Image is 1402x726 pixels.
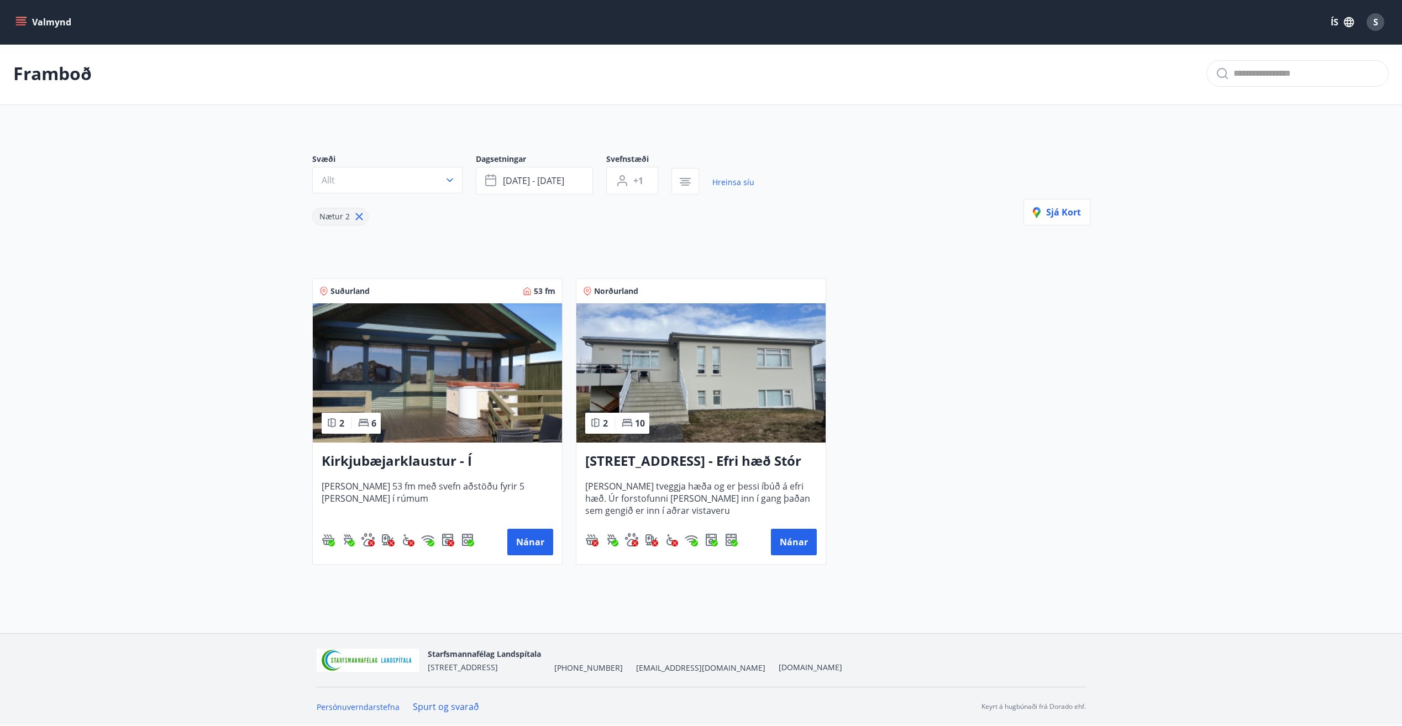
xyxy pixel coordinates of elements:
h3: Kirkjubæjarklaustur - Í [PERSON_NAME] Hæðargarðs [322,451,553,471]
span: 2 [603,417,608,429]
img: ZXjrS3QKesehq6nQAPjaRuRTI364z8ohTALB4wBr.svg [605,533,618,546]
h3: [STREET_ADDRESS] - Efri hæð Stór íbúð 1 [585,451,817,471]
div: Uppþvottavél [724,533,738,546]
span: [PHONE_NUMBER] [554,662,623,674]
img: HJRyFFsYp6qjeUYhR4dAD8CaCEsnIFYZ05miwXoh.svg [421,533,434,546]
div: Heitur pottur [322,533,335,546]
div: Þvottavél [705,533,718,546]
button: Sjá kort [1023,199,1090,225]
span: 10 [635,417,645,429]
img: Paella dish [313,303,562,443]
div: Þvottavél [441,533,454,546]
div: Gasgrill [605,533,618,546]
a: Spurt og svarað [413,701,479,713]
button: Nánar [771,529,817,555]
div: Aðgengi fyrir hjólastól [665,533,678,546]
span: Svæði [312,154,476,167]
div: Heitur pottur [585,533,598,546]
img: pxcaIm5dSOV3FS4whs1soiYWTwFQvksT25a9J10C.svg [361,533,375,546]
img: 8IYIKVZQyRlUC6HQIIUSdjpPGRncJsz2RzLgWvp4.svg [401,533,414,546]
span: 2 [339,417,344,429]
span: [EMAIL_ADDRESS][DOMAIN_NAME] [636,662,765,674]
a: [DOMAIN_NAME] [779,662,842,672]
div: Nætur 2 [312,208,369,225]
img: Dl16BY4EX9PAW649lg1C3oBuIaAsR6QVDQBO2cTm.svg [705,533,718,546]
div: Gæludýr [625,533,638,546]
div: Uppþvottavél [461,533,474,546]
span: Sjá kort [1033,206,1081,218]
p: Framboð [13,61,92,86]
a: Persónuverndarstefna [317,702,400,712]
img: nH7E6Gw2rvWFb8XaSdRp44dhkQaj4PJkOoRYItBQ.svg [645,533,658,546]
span: +1 [633,175,643,187]
span: 53 fm [534,286,555,297]
a: Hreinsa síu [712,170,754,194]
span: [DATE] - [DATE] [503,175,564,187]
button: Nánar [507,529,553,555]
span: [STREET_ADDRESS] [428,662,498,672]
button: menu [13,12,76,32]
img: 7hj2GulIrg6h11dFIpsIzg8Ak2vZaScVwTihwv8g.svg [461,533,474,546]
span: Norðurland [594,286,638,297]
img: ZXjrS3QKesehq6nQAPjaRuRTI364z8ohTALB4wBr.svg [342,533,355,546]
button: +1 [606,167,658,194]
button: ÍS [1325,12,1360,32]
img: Paella dish [576,303,826,443]
img: HJRyFFsYp6qjeUYhR4dAD8CaCEsnIFYZ05miwXoh.svg [685,533,698,546]
div: Hleðslustöð fyrir rafbíla [381,533,395,546]
img: nH7E6Gw2rvWFb8XaSdRp44dhkQaj4PJkOoRYItBQ.svg [381,533,395,546]
span: [PERSON_NAME] tveggja hæða og er þessi íbúð á efri hæð. Úr forstofunni [PERSON_NAME] inn í gang þ... [585,480,817,517]
div: Gæludýr [361,533,375,546]
span: [PERSON_NAME] 53 fm með svefn aðstöðu fyrir 5 [PERSON_NAME] í rúmum [322,480,553,517]
span: 6 [371,417,376,429]
button: S [1362,9,1389,35]
div: Hleðslustöð fyrir rafbíla [645,533,658,546]
img: 8IYIKVZQyRlUC6HQIIUSdjpPGRncJsz2RzLgWvp4.svg [665,533,678,546]
span: Allt [322,174,335,186]
span: Nætur 2 [319,211,350,222]
button: Allt [312,167,463,193]
div: Þráðlaust net [421,533,434,546]
span: Suðurland [330,286,370,297]
img: 55zIgFoyM5pksCsVQ4sUOj1FUrQvjI8pi0QwpkWm.png [317,649,419,672]
span: S [1373,16,1378,28]
span: Starfsmannafélag Landspítala [428,649,541,659]
div: Aðgengi fyrir hjólastól [401,533,414,546]
img: pxcaIm5dSOV3FS4whs1soiYWTwFQvksT25a9J10C.svg [625,533,638,546]
p: Keyrt á hugbúnaði frá Dorado ehf. [981,702,1086,712]
button: [DATE] - [DATE] [476,167,593,194]
span: Dagsetningar [476,154,606,167]
img: Dl16BY4EX9PAW649lg1C3oBuIaAsR6QVDQBO2cTm.svg [441,533,454,546]
img: 7hj2GulIrg6h11dFIpsIzg8Ak2vZaScVwTihwv8g.svg [724,533,738,546]
img: h89QDIuHlAdpqTriuIvuEWkTH976fOgBEOOeu1mi.svg [585,533,598,546]
div: Þráðlaust net [685,533,698,546]
span: Svefnstæði [606,154,671,167]
img: h89QDIuHlAdpqTriuIvuEWkTH976fOgBEOOeu1mi.svg [322,533,335,546]
div: Gasgrill [342,533,355,546]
